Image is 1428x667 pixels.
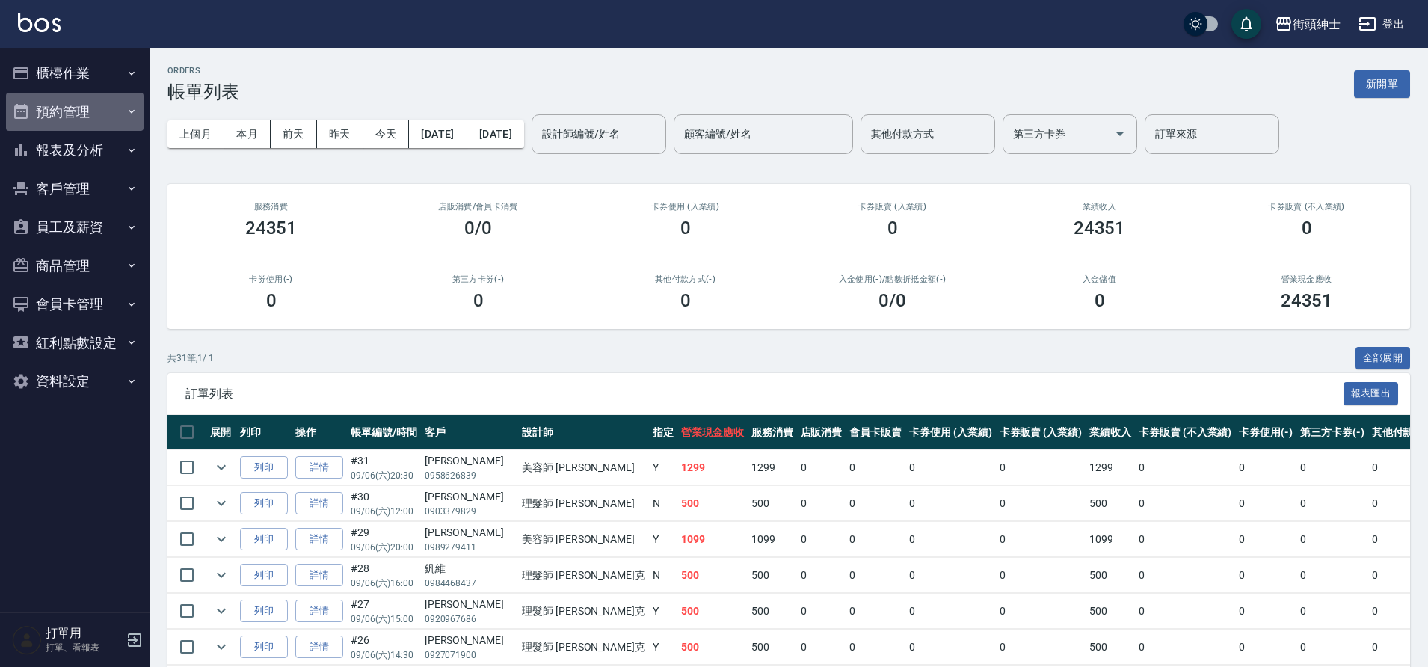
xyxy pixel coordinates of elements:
td: 0 [1135,558,1235,593]
p: 09/06 (六) 14:30 [351,648,417,662]
h5: 打單用 [46,626,122,641]
h2: 業績收入 [1014,202,1185,212]
button: 新開單 [1354,70,1410,98]
p: 0920967686 [425,612,514,626]
td: #29 [347,522,421,557]
h3: 24351 [1281,290,1333,311]
td: Y [649,450,677,485]
td: 0 [1135,450,1235,485]
td: 500 [748,630,797,665]
button: expand row [210,492,233,514]
td: 0 [1296,594,1368,629]
td: 0 [905,486,996,521]
div: [PERSON_NAME] [425,489,514,505]
td: 0 [996,522,1086,557]
td: 500 [1086,594,1135,629]
td: 理髮師 [PERSON_NAME]克 [518,594,649,629]
button: 全部展開 [1355,347,1411,370]
p: 0989279411 [425,541,514,554]
td: 500 [1086,630,1135,665]
td: 0 [996,450,1086,485]
td: 1099 [1086,522,1135,557]
td: 0 [1135,486,1235,521]
h3: 帳單列表 [167,82,239,102]
td: 0 [1296,486,1368,521]
td: #30 [347,486,421,521]
div: [PERSON_NAME] [425,597,514,612]
td: 0 [1235,630,1296,665]
td: 1099 [677,522,748,557]
td: 美容師 [PERSON_NAME] [518,450,649,485]
td: #28 [347,558,421,593]
p: 打單、看報表 [46,641,122,654]
th: 帳單編號/時間 [347,415,421,450]
button: 列印 [240,600,288,623]
td: 0 [797,450,846,485]
td: 美容師 [PERSON_NAME] [518,522,649,557]
td: 500 [1086,486,1135,521]
h3: 0 [680,290,691,311]
th: 服務消費 [748,415,797,450]
td: 0 [996,558,1086,593]
span: 訂單列表 [185,387,1344,402]
a: 新開單 [1354,76,1410,90]
a: 報表匯出 [1344,386,1399,400]
div: [PERSON_NAME] [425,453,514,469]
div: [PERSON_NAME] [425,633,514,648]
td: 理髮師 [PERSON_NAME]克 [518,558,649,593]
h2: 營業現金應收 [1221,274,1392,284]
h3: 0 /0 [878,290,906,311]
p: 09/06 (六) 20:00 [351,541,417,554]
a: 詳情 [295,528,343,551]
td: 0 [846,486,905,521]
button: 報表及分析 [6,131,144,170]
td: #26 [347,630,421,665]
div: 釩維 [425,561,514,577]
td: 0 [905,558,996,593]
button: expand row [210,456,233,479]
td: Y [649,630,677,665]
h2: 第三方卡券(-) [393,274,564,284]
img: Person [12,625,42,655]
td: 1299 [1086,450,1135,485]
h2: 其他付款方式(-) [600,274,771,284]
h2: 卡券販賣 (不入業績) [1221,202,1392,212]
button: 列印 [240,492,288,515]
td: 500 [677,558,748,593]
th: 營業現金應收 [677,415,748,450]
a: 詳情 [295,600,343,623]
td: 0 [996,594,1086,629]
td: 0 [1296,450,1368,485]
button: save [1231,9,1261,39]
td: 500 [748,594,797,629]
th: 操作 [292,415,347,450]
button: [DATE] [467,120,524,148]
td: Y [649,522,677,557]
td: 0 [1135,522,1235,557]
button: expand row [210,528,233,550]
td: 0 [797,522,846,557]
h2: 卡券使用 (入業績) [600,202,771,212]
p: 09/06 (六) 15:00 [351,612,417,626]
a: 詳情 [295,492,343,515]
button: 報表匯出 [1344,382,1399,405]
td: 0 [905,522,996,557]
td: 500 [748,558,797,593]
button: 列印 [240,636,288,659]
button: 今天 [363,120,410,148]
th: 展開 [206,415,236,450]
h3: 0/0 [464,218,492,239]
th: 列印 [236,415,292,450]
td: 0 [797,594,846,629]
td: 0 [1135,630,1235,665]
td: 500 [1086,558,1135,593]
td: 0 [1235,558,1296,593]
th: 設計師 [518,415,649,450]
button: 會員卡管理 [6,285,144,324]
button: 員工及薪資 [6,208,144,247]
button: 昨天 [317,120,363,148]
td: 0 [1235,522,1296,557]
th: 第三方卡券(-) [1296,415,1368,450]
button: expand row [210,636,233,658]
button: 紅利點數設定 [6,324,144,363]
